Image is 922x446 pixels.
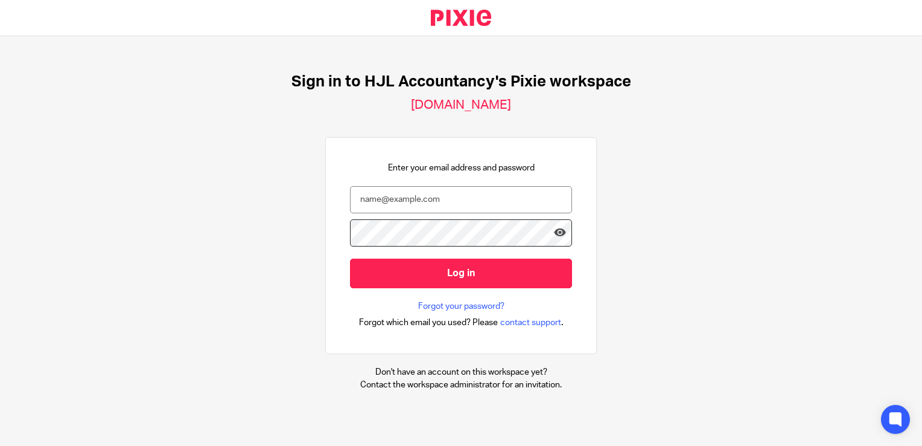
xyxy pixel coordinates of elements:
[291,73,631,91] h1: Sign in to HJL Accountancy's Pixie workspace
[360,366,562,378] p: Don't have an account on this workspace yet?
[360,379,562,391] p: Contact the workspace administrator for an invitation.
[350,259,572,288] input: Log in
[359,317,498,329] span: Forgot which email you used? Please
[418,300,504,312] a: Forgot your password?
[500,317,561,329] span: contact support
[388,162,535,174] p: Enter your email address and password
[411,97,511,113] h2: [DOMAIN_NAME]
[350,186,572,213] input: name@example.com
[359,315,564,329] div: .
